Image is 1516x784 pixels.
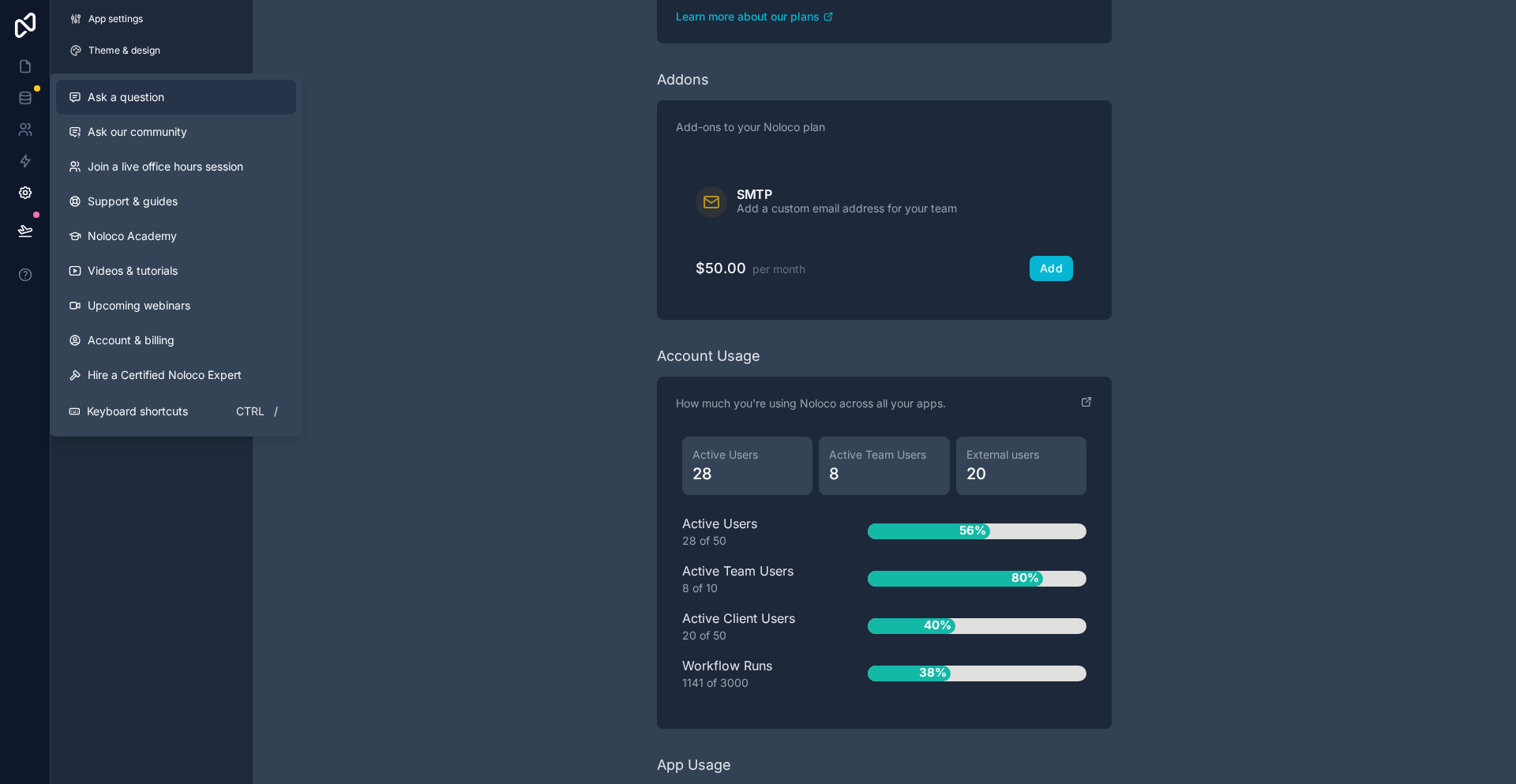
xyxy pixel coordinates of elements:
[56,358,296,392] button: Hire a Certified Noloco Expert
[920,613,955,639] span: 40%
[56,149,296,184] a: Join a live office hours session
[966,447,1076,463] span: External users
[696,260,746,276] span: $50.00
[829,463,939,485] span: 8
[88,44,160,57] span: Theme & design
[88,263,178,279] span: Videos & tutorials
[829,447,939,463] span: Active Team Users
[57,6,246,32] a: App settings
[676,396,946,411] p: How much you're using Noloco across all your apps.
[269,405,282,418] span: /
[657,754,731,776] div: App Usage
[56,392,296,430] button: Keyboard shortcutsCtrl/
[682,533,817,549] div: 28 of 50
[57,69,246,95] a: Progressive Web App
[56,114,296,149] a: Ask our community
[682,561,817,596] div: Active Team Users
[235,402,266,421] span: Ctrl
[682,580,817,596] div: 8 of 10
[737,188,957,201] div: SMTP
[88,159,243,174] span: Join a live office hours session
[657,345,760,367] div: Account Usage
[88,13,143,25] span: App settings
[752,262,805,276] span: per month
[692,463,802,485] span: 28
[88,367,242,383] span: Hire a Certified Noloco Expert
[1008,565,1043,591] span: 80%
[56,253,296,288] a: Videos & tutorials
[966,463,1076,485] span: 20
[676,9,820,24] span: Learn more about our plans
[57,38,246,63] a: Theme & design
[88,332,174,348] span: Account & billing
[56,288,296,323] a: Upcoming webinars
[692,447,802,463] span: Active Users
[737,201,957,216] div: Add a custom email address for your team
[682,628,817,643] div: 20 of 50
[56,80,296,114] button: Ask a question
[955,518,990,544] span: 56%
[682,675,817,691] div: 1141 of 3000
[682,514,817,549] div: Active Users
[88,228,177,244] span: Noloco Academy
[88,89,164,105] span: Ask a question
[657,69,709,91] div: Addons
[56,219,296,253] a: Noloco Academy
[1030,256,1073,281] button: Add
[682,609,817,643] div: Active Client Users
[88,193,178,209] span: Support & guides
[56,184,296,219] a: Support & guides
[88,124,187,140] span: Ask our community
[56,323,296,358] a: Account & billing
[915,660,951,686] span: 38%
[676,119,1093,135] p: Add-ons to your Noloco plan
[1040,261,1063,276] div: Add
[87,403,188,419] span: Keyboard shortcuts
[88,298,190,313] span: Upcoming webinars
[676,9,1093,24] a: Learn more about our plans
[682,656,817,691] div: Workflow Runs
